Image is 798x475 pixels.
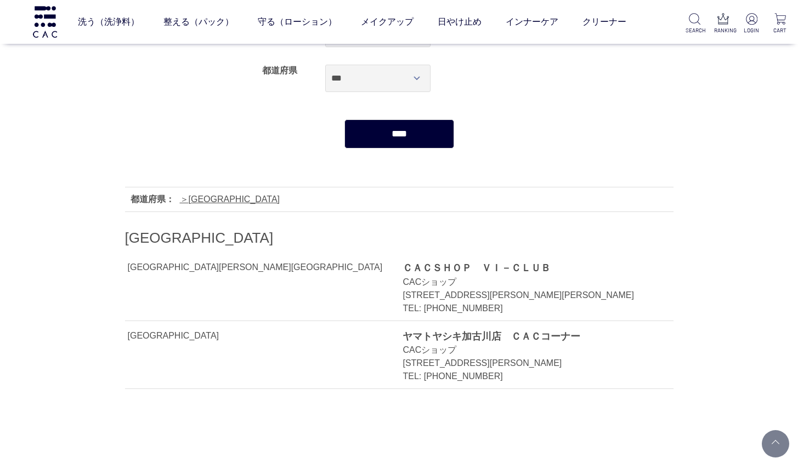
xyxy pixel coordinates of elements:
[125,228,674,248] h2: [GEOGRAPHIC_DATA]
[743,26,761,35] p: LOGIN
[31,6,59,37] img: logo
[403,261,648,275] div: ＣＡＣＳＨＯＰ ＶＩ－ＣＬＵＢ
[743,13,761,35] a: LOGIN
[78,7,139,37] a: 洗う（洗浄料）
[771,26,789,35] p: CART
[403,370,648,383] div: TEL: [PHONE_NUMBER]
[403,302,648,315] div: TEL: [PHONE_NUMBER]
[131,193,174,206] div: 都道府県：
[686,26,704,35] p: SEARCH
[258,7,337,37] a: 守る（ローション）
[582,7,626,37] a: クリーナー
[714,13,732,35] a: RANKING
[163,7,234,37] a: 整える（パック）
[262,66,297,75] label: 都道府県
[403,344,648,357] div: CACショップ
[128,261,383,274] div: [GEOGRAPHIC_DATA][PERSON_NAME][GEOGRAPHIC_DATA]
[771,13,789,35] a: CART
[128,329,264,342] div: [GEOGRAPHIC_DATA]
[180,194,280,204] a: [GEOGRAPHIC_DATA]
[506,7,558,37] a: インナーケア
[403,329,648,344] div: ヤマトヤシキ加古川店 ＣＡＣコーナー
[438,7,482,37] a: 日やけ止め
[403,276,648,289] div: CACショップ
[686,13,704,35] a: SEARCH
[403,357,648,370] div: [STREET_ADDRESS][PERSON_NAME]
[361,7,414,37] a: メイクアップ
[403,289,648,302] div: [STREET_ADDRESS][PERSON_NAME][PERSON_NAME]
[714,26,732,35] p: RANKING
